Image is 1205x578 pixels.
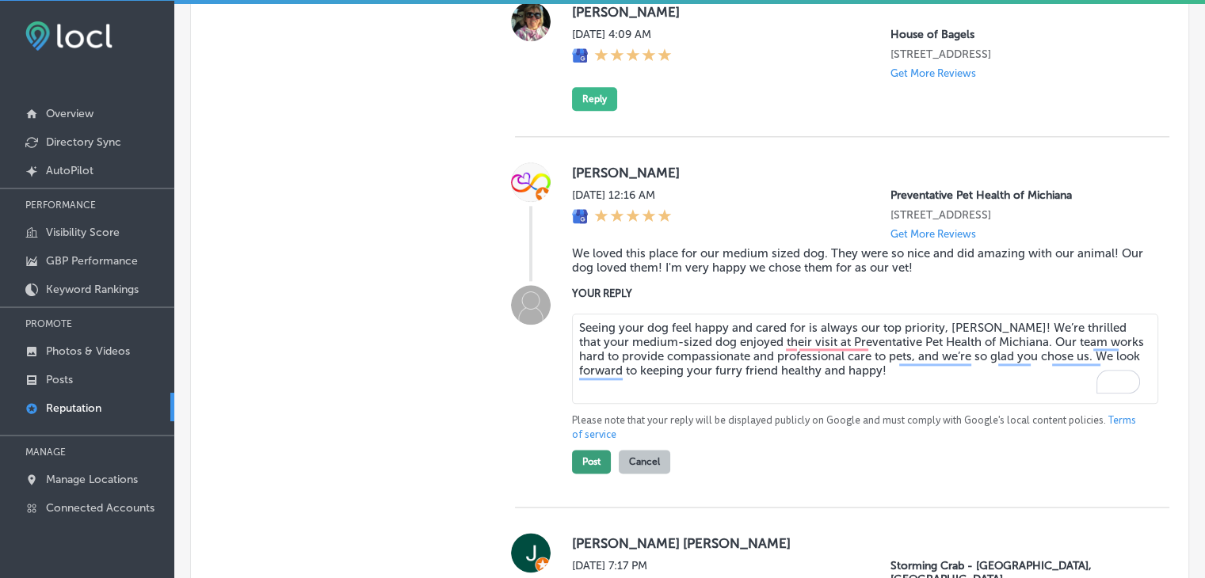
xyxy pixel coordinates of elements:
label: [DATE] 7:17 PM [572,559,672,572]
p: Connected Accounts [46,501,154,515]
a: Terms of service [572,413,1136,442]
div: Domain Overview [60,93,142,104]
p: Keyword Rankings [46,283,139,296]
p: Visibility Score [46,226,120,239]
div: Keywords by Traffic [175,93,267,104]
textarea: To enrich screen reader interactions, please activate Accessibility in Grammarly extension settings [572,314,1158,404]
p: AutoPilot [46,164,93,177]
img: tab_keywords_by_traffic_grey.svg [158,92,170,105]
label: [DATE] 12:16 AM [572,188,672,202]
blockquote: We loved this place for our medium sized dog. They were so nice and did amazing with our animal! ... [572,246,1144,275]
p: Please note that your reply will be displayed publicly on Google and must comply with Google's lo... [572,413,1144,442]
button: Reply [572,87,617,111]
p: Manage Locations [46,473,138,486]
p: Get More Reviews [890,67,976,79]
div: v 4.0.25 [44,25,78,38]
img: logo_orange.svg [25,25,38,38]
label: [DATE] 4:09 AM [572,28,672,41]
label: [PERSON_NAME] [572,165,1144,181]
div: 5 Stars [594,208,672,226]
p: 4 Vanderbilt Motor Pkwy [890,48,1144,61]
p: House of Bagels [890,28,1144,41]
p: Photos & Videos [46,344,130,358]
p: Overview [46,107,93,120]
label: YOUR REPLY [572,287,1144,299]
p: Get More Reviews [890,228,976,240]
p: Preventative Pet Health of Michiana [890,188,1144,202]
p: 401 East Colfax Avenue Suite 157 [890,208,1144,222]
p: Posts [46,373,73,386]
div: Domain: [DOMAIN_NAME] [41,41,174,54]
p: GBP Performance [46,254,138,268]
img: fda3e92497d09a02dc62c9cd864e3231.png [25,21,112,51]
button: Cancel [619,450,670,473]
img: Image [511,285,551,325]
p: Directory Sync [46,135,121,149]
div: 5 Stars [594,48,672,65]
button: Post [572,450,611,473]
img: website_grey.svg [25,41,38,54]
label: [PERSON_NAME] [PERSON_NAME] [572,535,1144,551]
img: tab_domain_overview_orange.svg [43,92,55,105]
p: Reputation [46,401,101,415]
label: [PERSON_NAME] [572,4,1144,20]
